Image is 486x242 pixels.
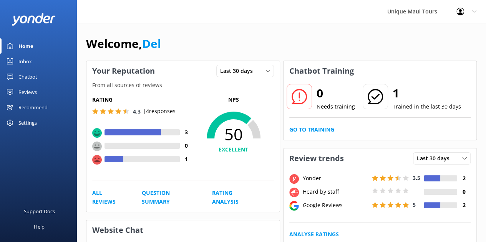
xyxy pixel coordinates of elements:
div: Home [18,38,33,54]
h4: 0 [457,188,471,196]
h4: 1 [180,155,193,163]
h4: 2 [457,201,471,209]
h5: Rating [92,95,193,104]
div: Yonder [301,174,370,183]
span: 3.5 [413,174,420,181]
h3: Review trends [284,148,350,168]
h4: EXCELLENT [193,145,274,154]
div: Help [34,219,45,234]
span: 50 [193,125,274,144]
a: Question Summary [142,189,195,206]
div: Heard by staff [301,188,370,196]
div: Settings [18,115,37,130]
a: Go to Training [289,125,334,134]
div: Recommend [18,100,48,115]
div: Google Reviews [301,201,370,209]
h3: Chatbot Training [284,61,360,81]
p: | 4 responses [143,107,176,115]
h2: 1 [393,84,461,102]
h1: Welcome, [86,35,161,53]
span: Last 30 days [417,154,454,163]
a: All Reviews [92,189,124,206]
h4: 0 [180,142,193,150]
div: Reviews [18,84,37,100]
a: Rating Analysis [212,189,257,206]
span: 4.3 [133,108,141,115]
div: Support Docs [24,204,55,219]
a: Analyse Ratings [289,230,339,239]
h2: 0 [317,84,355,102]
span: 5 [413,201,416,208]
a: Del [142,36,161,51]
h4: 2 [457,174,471,183]
h4: 3 [180,128,193,137]
h3: Your Reputation [86,61,161,81]
div: Chatbot [18,69,37,84]
span: Last 30 days [220,67,257,75]
h3: Website Chat [86,220,280,240]
p: From all sources of reviews [86,81,280,89]
p: Needs training [317,102,355,111]
p: Trained in the last 30 days [393,102,461,111]
img: yonder-white-logo.png [12,13,56,26]
div: Inbox [18,54,32,69]
p: NPS [193,95,274,104]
